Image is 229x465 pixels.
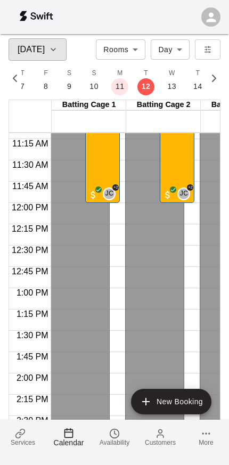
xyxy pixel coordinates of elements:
a: Availability [92,420,137,454]
span: 12:15 PM [9,224,51,233]
span: Calendar [54,438,84,447]
div: Batting Cage 1 [52,100,126,110]
span: All customers have paid [88,190,99,200]
span: W [169,68,175,79]
span: 11:45 AM [10,182,51,191]
span: 2:30 PM [14,416,51,425]
a: More [183,420,229,454]
span: 2:00 PM [14,373,51,382]
button: F8 [34,65,58,95]
span: 1:45 PM [14,352,51,361]
span: Services [11,439,35,446]
span: +2 [187,184,193,191]
span: Availability [100,439,129,446]
p: 12 [142,81,151,92]
div: Joe Campanella [103,187,116,200]
span: T [144,68,148,79]
button: T12 [133,65,159,95]
p: 10 [89,81,99,92]
div: Rooms [96,39,145,59]
button: [DATE] [9,38,67,61]
button: S9 [58,65,81,95]
span: More [199,439,213,446]
span: 12:30 PM [9,246,51,255]
span: S [67,68,71,79]
span: F [44,68,48,79]
span: Customers [145,439,176,446]
span: 11:30 AM [10,160,51,169]
p: 9 [67,81,71,92]
span: S [92,68,96,79]
span: All customers have paid [162,190,173,200]
span: 12:45 PM [9,267,51,276]
span: 11:15 AM [10,139,51,148]
span: +2 [112,184,119,191]
a: Customers [137,420,183,454]
div: Day [151,39,190,59]
a: Calendar [46,420,92,454]
span: T [196,68,200,79]
span: Joe Campanella & 2 others [182,187,190,200]
span: 12:00 PM [9,203,51,212]
span: 1:15 PM [14,309,51,319]
button: M11 [107,65,133,95]
p: 8 [44,81,48,92]
p: 11 [116,81,125,92]
span: JC [105,189,113,199]
button: W13 [159,65,185,95]
h6: [DATE] [18,42,45,57]
span: M [117,68,122,79]
button: S10 [81,65,107,95]
div: Batting Cage 2 [126,100,201,110]
div: Joe Campanella [177,187,190,200]
span: JC [180,189,188,199]
p: 14 [193,81,202,92]
span: 1:30 PM [14,331,51,340]
button: add [131,389,211,414]
p: 7 [20,81,24,92]
span: 1:00 PM [14,288,51,297]
button: T7 [11,65,34,95]
button: T14 [185,65,211,95]
p: 13 [167,81,176,92]
span: T [20,68,24,79]
span: Joe Campanella & 2 others [107,187,116,200]
span: 2:15 PM [14,395,51,404]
